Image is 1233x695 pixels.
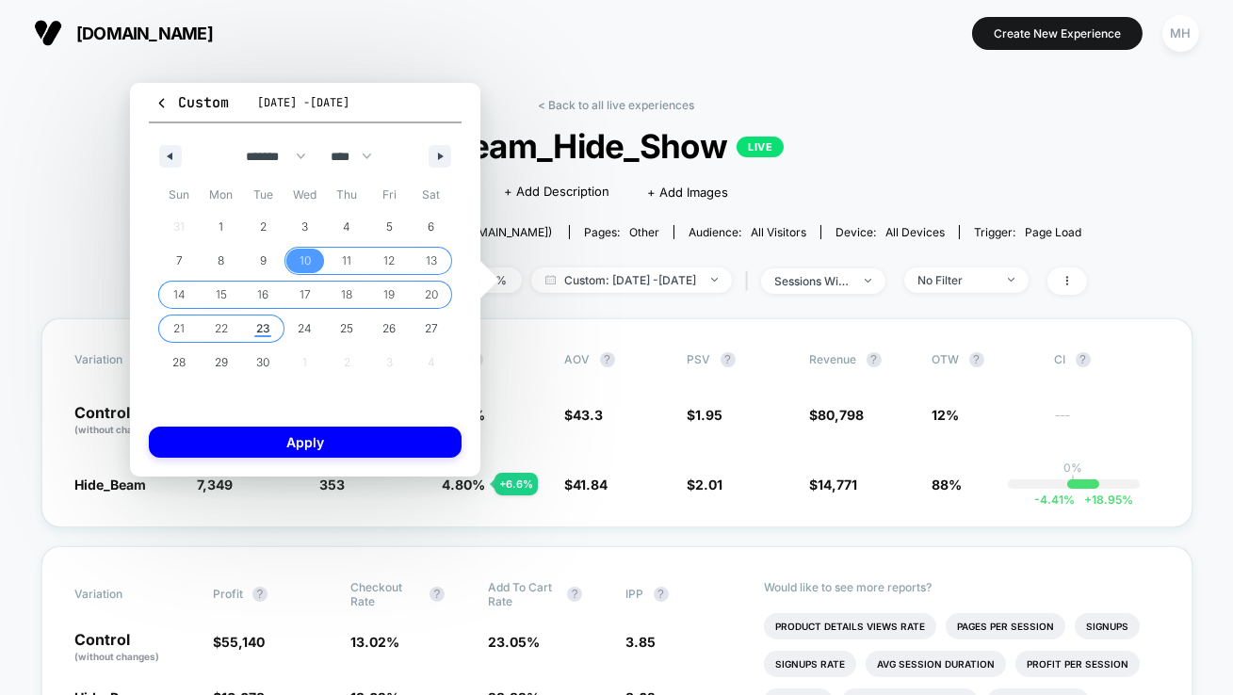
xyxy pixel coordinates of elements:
[1072,475,1076,489] p: |
[242,210,284,244] button: 2
[256,346,269,380] span: 30
[574,477,608,493] span: 41.84
[301,210,308,244] span: 3
[810,352,857,366] span: Revenue
[383,244,395,278] span: 12
[386,210,393,244] span: 5
[75,352,179,367] span: Variation
[215,312,228,346] span: 22
[201,346,243,380] button: 29
[75,424,160,435] span: (without changes)
[688,407,723,423] span: $
[567,587,582,602] button: ?
[368,180,411,210] span: Fri
[696,407,723,423] span: 1.95
[76,24,213,43] span: [DOMAIN_NAME]
[221,634,265,650] span: 55,140
[284,278,327,312] button: 17
[565,477,608,493] span: $
[696,477,723,493] span: 2.01
[430,587,445,602] button: ?
[946,613,1065,639] li: Pages Per Session
[260,210,267,244] span: 2
[574,407,604,423] span: 43.3
[504,183,609,202] span: + Add Description
[176,244,183,278] span: 7
[1008,278,1014,282] img: end
[775,274,851,288] div: sessions with impression
[75,580,179,608] span: Variation
[865,279,871,283] img: end
[654,587,669,602] button: ?
[764,613,936,639] li: Product Details Views Rate
[1075,613,1140,639] li: Signups
[933,352,1036,367] span: OTW
[193,126,1039,166] span: Beam_Hide_Show
[219,210,223,244] span: 1
[350,634,399,650] span: 13.02 %
[1075,493,1133,507] span: 18.95 %
[368,278,411,312] button: 19
[284,244,327,278] button: 10
[201,244,243,278] button: 8
[326,312,368,346] button: 25
[75,405,179,437] p: Control
[201,180,243,210] span: Mon
[75,651,160,662] span: (without changes)
[972,17,1143,50] button: Create New Experience
[933,407,960,423] span: 12%
[495,473,538,495] div: + 6.6 %
[410,278,452,312] button: 20
[410,312,452,346] button: 27
[326,210,368,244] button: 4
[201,278,243,312] button: 15
[256,312,270,346] span: 23
[257,278,268,312] span: 16
[242,278,284,312] button: 16
[810,407,865,423] span: $
[1015,651,1140,677] li: Profit Per Session
[539,98,695,112] a: < Back to all live experiences
[1064,461,1083,475] p: 0%
[342,278,353,312] span: 18
[1025,225,1081,239] span: Page Load
[173,312,185,346] span: 21
[820,225,959,239] span: Device:
[1034,493,1075,507] span: -4.41 %
[426,244,437,278] span: 13
[326,278,368,312] button: 18
[885,225,945,239] span: all devices
[344,210,351,244] span: 4
[326,244,368,278] button: 11
[298,312,312,346] span: 24
[1162,15,1199,52] div: MH
[737,137,784,157] p: LIVE
[75,632,194,664] p: Control
[149,427,462,458] button: Apply
[410,244,452,278] button: 13
[218,244,224,278] span: 8
[969,352,984,367] button: ?
[600,352,615,367] button: ?
[368,312,411,346] button: 26
[428,210,434,244] span: 6
[410,180,452,210] span: Sat
[173,278,186,312] span: 14
[201,312,243,346] button: 22
[721,352,736,367] button: ?
[689,225,806,239] div: Audience:
[488,580,558,608] span: Add To Cart Rate
[751,225,806,239] span: All Visitors
[819,407,865,423] span: 80,798
[34,19,62,47] img: Visually logo
[368,210,411,244] button: 5
[867,352,882,367] button: ?
[741,267,761,295] span: |
[260,244,267,278] span: 9
[284,180,327,210] span: Wed
[1084,493,1092,507] span: +
[647,185,728,200] span: + Add Images
[565,352,591,366] span: AOV
[158,312,201,346] button: 21
[425,278,438,312] span: 20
